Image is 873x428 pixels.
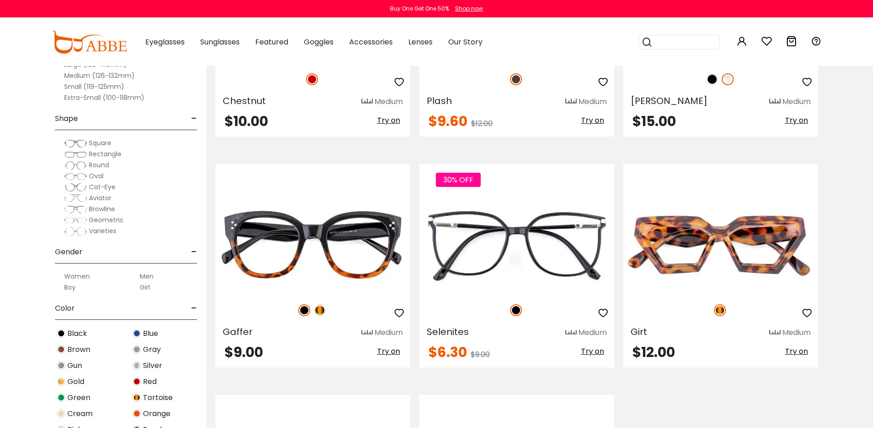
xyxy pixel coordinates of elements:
[67,392,90,403] span: Green
[408,37,433,47] span: Lenses
[64,183,87,192] img: Cat-Eye.png
[57,329,66,338] img: Black
[223,325,253,338] span: Gaffer
[782,96,811,107] div: Medium
[471,349,490,360] span: $9.00
[67,360,82,371] span: Gun
[89,171,104,181] span: Oval
[785,115,808,126] span: Try on
[57,345,66,354] img: Brown
[374,115,403,126] button: Try on
[510,304,522,316] img: Black
[566,329,577,336] img: size ruler
[428,342,467,362] span: $6.30
[143,328,158,339] span: Blue
[143,408,170,419] span: Orange
[298,304,310,316] img: Black
[419,197,614,295] img: Black Selenites - TR Universal Bridge Fit
[450,5,483,12] a: Shop now
[632,111,676,131] span: $15.00
[374,96,403,107] div: Medium
[89,138,111,148] span: Square
[362,98,373,105] img: size ruler
[140,282,150,293] label: Girl
[89,215,124,225] span: Geometric
[455,5,483,13] div: Shop now
[631,94,708,107] span: [PERSON_NAME]
[578,346,607,357] button: Try on
[143,376,157,387] span: Red
[578,96,607,107] div: Medium
[623,197,818,295] img: Tortoise Girt - Plastic ,Universal Bridge Fit
[306,73,318,85] img: Red
[89,226,116,236] span: Varieties
[785,346,808,357] span: Try on
[191,108,197,130] span: -
[714,304,726,316] img: Tortoise
[314,304,326,316] img: Tortoise
[145,37,185,47] span: Eyeglasses
[67,328,87,339] span: Black
[67,376,84,387] span: Gold
[510,73,522,85] img: Chocolate
[64,205,87,214] img: Browline.png
[374,327,403,338] div: Medium
[132,329,141,338] img: Blue
[566,98,577,105] img: size ruler
[632,342,675,362] span: $12.00
[215,197,410,295] img: Black Gaffer - Acetate ,Universal Bridge Fit
[581,115,604,126] span: Try on
[64,271,90,282] label: Women
[374,346,403,357] button: Try on
[578,327,607,338] div: Medium
[427,94,452,107] span: Plash
[55,297,75,319] span: Color
[428,111,467,131] span: $9.60
[57,393,66,402] img: Green
[769,98,780,105] img: size ruler
[89,182,115,192] span: Cat-Eye
[57,377,66,386] img: Gold
[52,31,127,54] img: abbeglasses.com
[304,37,334,47] span: Goggles
[67,344,90,355] span: Brown
[57,409,66,418] img: Cream
[55,108,78,130] span: Shape
[377,346,400,357] span: Try on
[581,346,604,357] span: Try on
[769,329,780,336] img: size ruler
[132,409,141,418] img: Orange
[349,37,393,47] span: Accessories
[64,282,76,293] label: Boy
[89,193,111,203] span: Aviator
[64,172,87,181] img: Oval.png
[427,325,469,338] span: Selenites
[64,139,87,148] img: Square.png
[377,115,400,126] span: Try on
[57,361,66,370] img: Gun
[64,216,87,225] img: Geometric.png
[578,115,607,126] button: Try on
[722,73,734,85] img: Clear
[64,150,87,159] img: Rectangle.png
[191,241,197,263] span: -
[55,241,82,263] span: Gender
[782,115,811,126] button: Try on
[64,70,135,81] label: Medium (126-132mm)
[89,149,121,159] span: Rectangle
[143,360,162,371] span: Silver
[225,342,263,362] span: $9.00
[64,227,87,236] img: Varieties.png
[67,408,93,419] span: Cream
[362,329,373,336] img: size ruler
[191,297,197,319] span: -
[89,204,115,214] span: Browline
[225,111,268,131] span: $10.00
[132,345,141,354] img: Gray
[89,160,109,170] span: Round
[140,271,154,282] label: Men
[132,393,141,402] img: Tortoise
